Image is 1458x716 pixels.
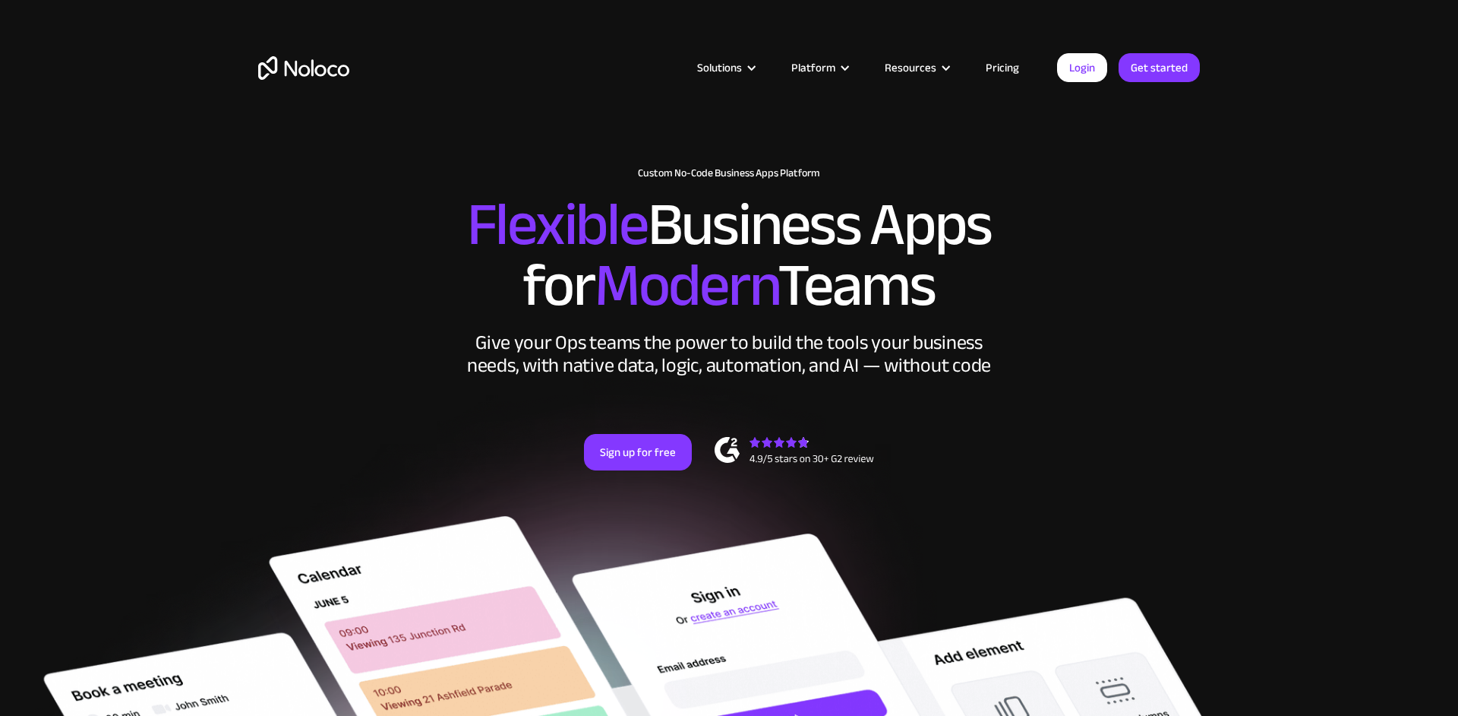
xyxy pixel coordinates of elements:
h2: Business Apps for Teams [258,195,1200,316]
div: Platform [772,58,866,78]
span: Modern [595,229,778,342]
span: Flexible [467,168,648,281]
a: Get started [1119,53,1200,82]
div: Solutions [678,58,772,78]
div: Resources [885,58,936,78]
div: Solutions [697,58,742,78]
a: home [258,56,349,80]
a: Sign up for free [584,434,692,470]
a: Login [1057,53,1107,82]
div: Platform [791,58,835,78]
h1: Custom No-Code Business Apps Platform [258,167,1200,179]
div: Give your Ops teams the power to build the tools your business needs, with native data, logic, au... [463,331,995,377]
a: Pricing [967,58,1038,78]
div: Resources [866,58,967,78]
